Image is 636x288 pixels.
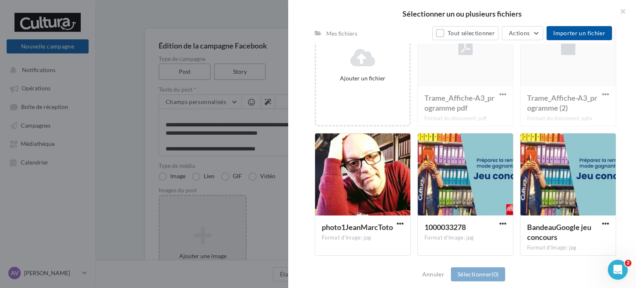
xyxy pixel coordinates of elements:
[547,26,612,40] button: Importer un fichier
[424,223,466,232] span: 1000033278
[424,234,506,242] div: Format d'image: jpg
[509,29,530,36] span: Actions
[419,269,448,279] button: Annuler
[326,29,357,38] div: Mes fichiers
[322,234,404,242] div: Format d'image: jpg
[608,260,628,280] iframe: Intercom live chat
[527,244,609,252] div: Format d'image: jpg
[451,267,505,281] button: Sélectionner(0)
[322,223,393,232] span: photo1JeanMarcToto
[625,260,631,266] span: 2
[527,223,591,242] span: BandeauGoogle jeu concours
[432,26,499,40] button: Tout sélectionner
[491,271,499,278] span: (0)
[553,29,605,36] span: Importer un fichier
[301,10,623,17] h2: Sélectionner un ou plusieurs fichiers
[502,26,543,40] button: Actions
[319,74,406,82] div: Ajouter un fichier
